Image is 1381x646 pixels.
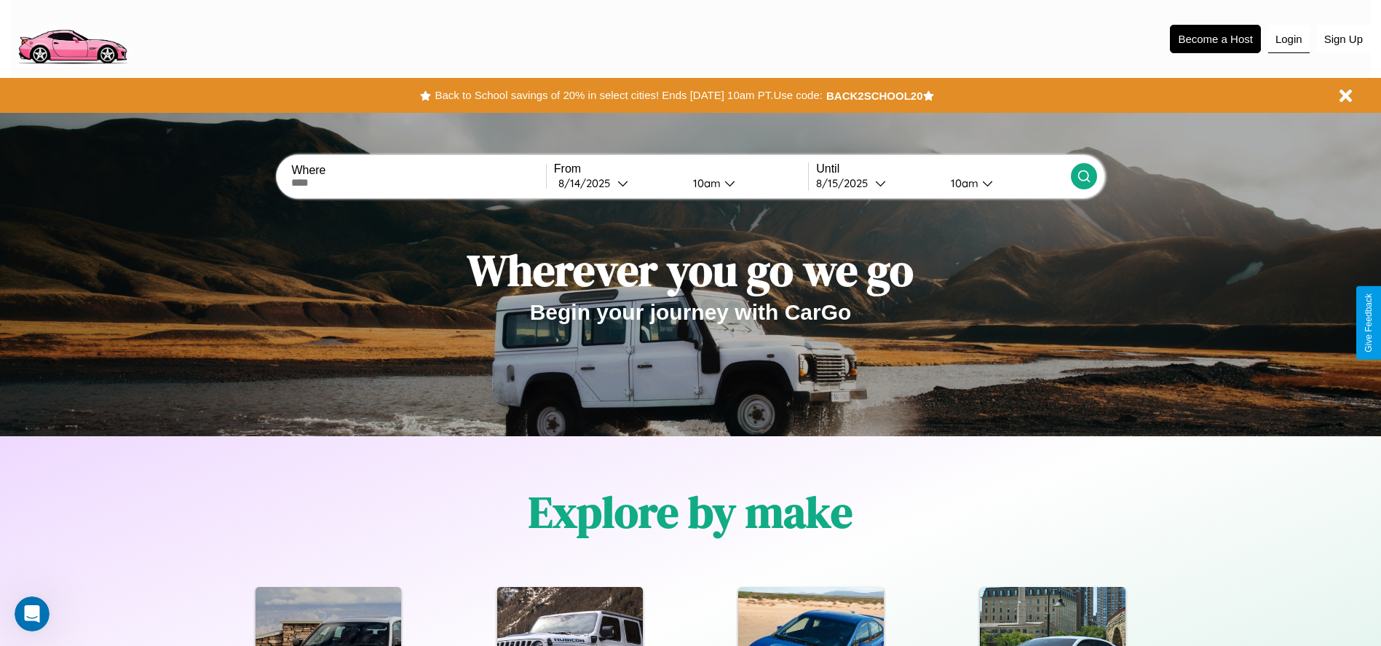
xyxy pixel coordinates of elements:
button: Back to School savings of 20% in select cities! Ends [DATE] 10am PT.Use code: [431,85,826,106]
button: Login [1268,25,1310,53]
button: Sign Up [1317,25,1370,52]
label: Where [291,164,545,177]
img: logo [11,7,133,68]
div: 8 / 14 / 2025 [558,176,617,190]
button: Become a Host [1170,25,1261,53]
button: 8/14/2025 [554,176,681,191]
h1: Explore by make [529,482,852,542]
label: From [554,162,808,176]
div: 10am [686,176,724,190]
button: 10am [939,176,1071,191]
div: Give Feedback [1364,294,1374,352]
iframe: Intercom live chat [15,596,50,631]
label: Until [816,162,1070,176]
b: BACK2SCHOOL20 [826,90,923,102]
div: 8 / 15 / 2025 [816,176,875,190]
button: 10am [681,176,809,191]
div: 10am [943,176,982,190]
